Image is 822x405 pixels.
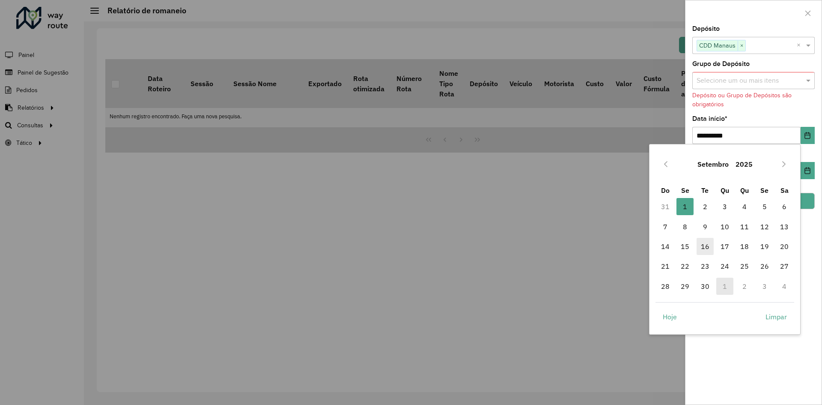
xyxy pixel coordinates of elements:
[675,197,695,216] td: 1
[774,217,794,237] td: 13
[755,197,774,216] td: 5
[736,238,753,255] span: 18
[715,217,735,237] td: 10
[659,157,673,171] button: Previous Month
[721,186,729,195] span: Qu
[756,258,773,275] span: 26
[695,217,715,237] td: 9
[735,276,754,296] td: 2
[649,144,801,334] div: Choose Date
[657,238,674,255] span: 14
[716,238,733,255] span: 17
[735,217,754,237] td: 11
[774,256,794,276] td: 27
[675,237,695,256] td: 15
[697,40,738,51] span: CDD Manaus
[695,197,715,216] td: 2
[655,217,675,237] td: 7
[756,198,773,215] span: 5
[655,256,675,276] td: 21
[675,276,695,296] td: 29
[676,278,694,295] span: 29
[755,217,774,237] td: 12
[676,238,694,255] span: 15
[756,238,773,255] span: 19
[776,198,793,215] span: 6
[774,237,794,256] td: 20
[777,157,791,171] button: Next Month
[675,217,695,237] td: 8
[694,154,732,174] button: Choose Month
[681,186,689,195] span: Se
[735,197,754,216] td: 4
[657,218,674,235] span: 7
[735,237,754,256] td: 18
[655,197,675,216] td: 31
[701,186,709,195] span: Te
[801,162,815,179] button: Choose Date
[801,127,815,144] button: Choose Date
[695,237,715,256] td: 16
[676,218,694,235] span: 8
[776,238,793,255] span: 20
[735,256,754,276] td: 25
[758,308,794,325] button: Limpar
[715,237,735,256] td: 17
[655,237,675,256] td: 14
[695,256,715,276] td: 23
[774,197,794,216] td: 6
[697,258,714,275] span: 23
[697,218,714,235] span: 9
[755,237,774,256] td: 19
[655,308,684,325] button: Hoje
[716,218,733,235] span: 10
[774,276,794,296] td: 4
[756,218,773,235] span: 12
[692,92,792,108] formly-validation-message: Depósito ou Grupo de Depósitos são obrigatórios
[765,312,787,322] span: Limpar
[655,276,675,296] td: 28
[716,198,733,215] span: 3
[697,198,714,215] span: 2
[715,197,735,216] td: 3
[675,256,695,276] td: 22
[692,24,720,34] label: Depósito
[732,154,756,174] button: Choose Year
[715,276,735,296] td: 1
[676,258,694,275] span: 22
[697,278,714,295] span: 30
[736,258,753,275] span: 25
[755,276,774,296] td: 3
[740,186,749,195] span: Qu
[780,186,789,195] span: Sa
[736,198,753,215] span: 4
[715,256,735,276] td: 24
[716,258,733,275] span: 24
[797,40,804,51] span: Clear all
[661,186,670,195] span: Do
[736,218,753,235] span: 11
[692,59,750,69] label: Grupo de Depósito
[697,238,714,255] span: 16
[657,258,674,275] span: 21
[755,256,774,276] td: 26
[776,258,793,275] span: 27
[760,186,768,195] span: Se
[657,278,674,295] span: 28
[676,198,694,215] span: 1
[738,41,745,51] span: ×
[663,312,677,322] span: Hoje
[695,276,715,296] td: 30
[692,114,727,124] label: Data início
[776,218,793,235] span: 13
